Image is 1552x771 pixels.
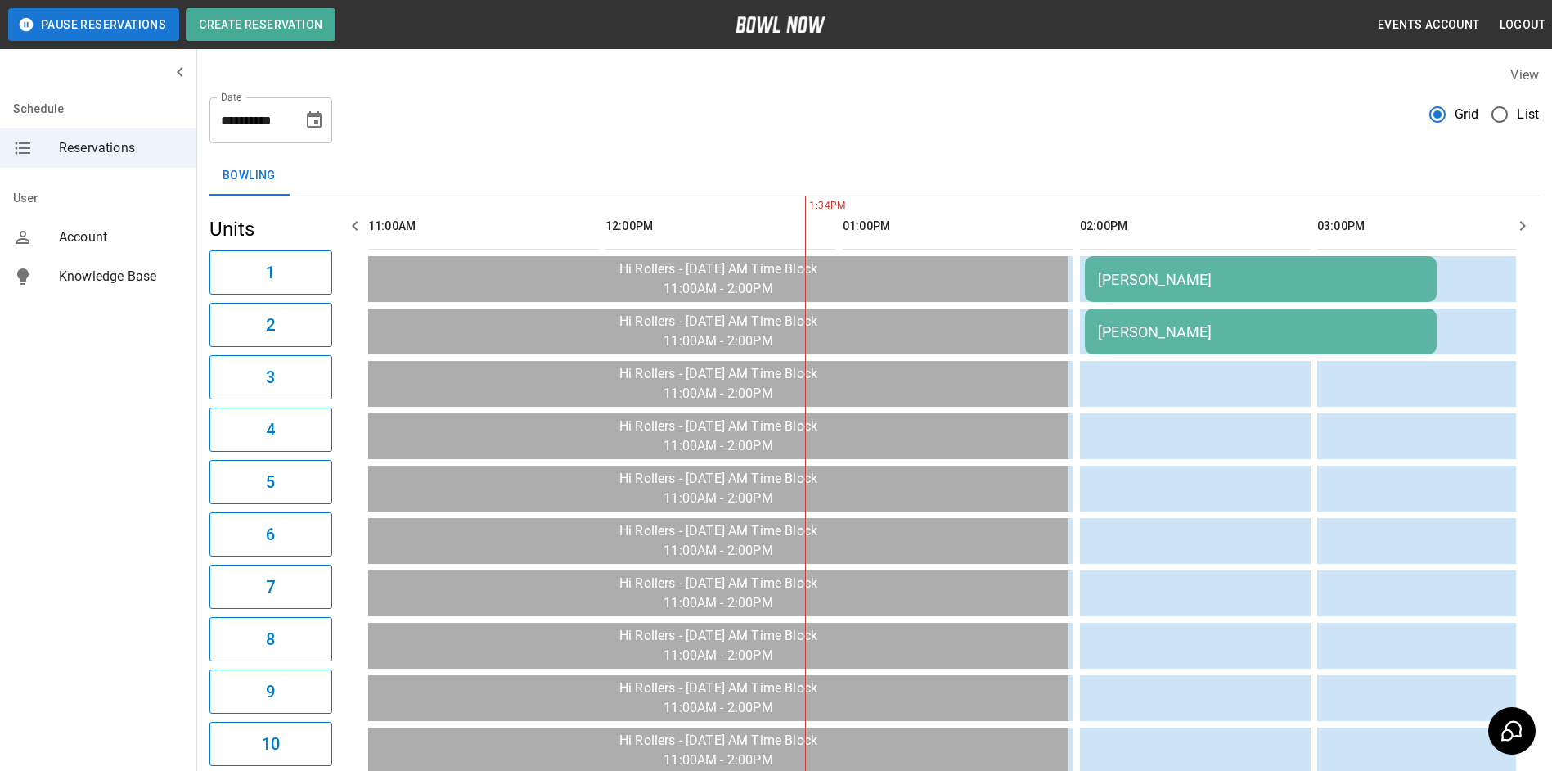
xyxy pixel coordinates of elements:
[209,250,332,295] button: 1
[209,670,332,714] button: 9
[8,8,179,41] button: Pause Reservations
[266,521,275,548] h6: 6
[209,216,332,242] h5: Units
[1510,67,1539,83] label: View
[1517,105,1539,124] span: List
[1098,271,1424,288] div: [PERSON_NAME]
[266,574,275,600] h6: 7
[368,203,599,250] th: 11:00AM
[59,267,183,286] span: Knowledge Base
[209,156,1539,196] div: inventory tabs
[266,312,275,338] h6: 2
[262,731,280,757] h6: 10
[266,364,275,390] h6: 3
[59,138,183,158] span: Reservations
[736,16,825,33] img: logo
[59,228,183,247] span: Account
[1455,105,1479,124] span: Grid
[843,203,1073,250] th: 01:00PM
[266,417,275,443] h6: 4
[209,512,332,557] button: 6
[1098,323,1424,340] div: [PERSON_NAME]
[1493,10,1552,40] button: Logout
[186,8,335,41] button: Create Reservation
[298,104,331,137] button: Choose date, selected date is Sep 24, 2025
[209,722,332,766] button: 10
[266,469,275,495] h6: 5
[209,303,332,347] button: 2
[266,259,275,286] h6: 1
[209,460,332,504] button: 5
[209,355,332,399] button: 3
[209,408,332,452] button: 4
[1371,10,1487,40] button: Events Account
[1080,203,1311,250] th: 02:00PM
[266,626,275,652] h6: 8
[805,198,809,214] span: 1:34PM
[605,203,836,250] th: 12:00PM
[209,156,289,196] button: Bowling
[209,617,332,661] button: 8
[266,679,275,705] h6: 9
[209,565,332,609] button: 7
